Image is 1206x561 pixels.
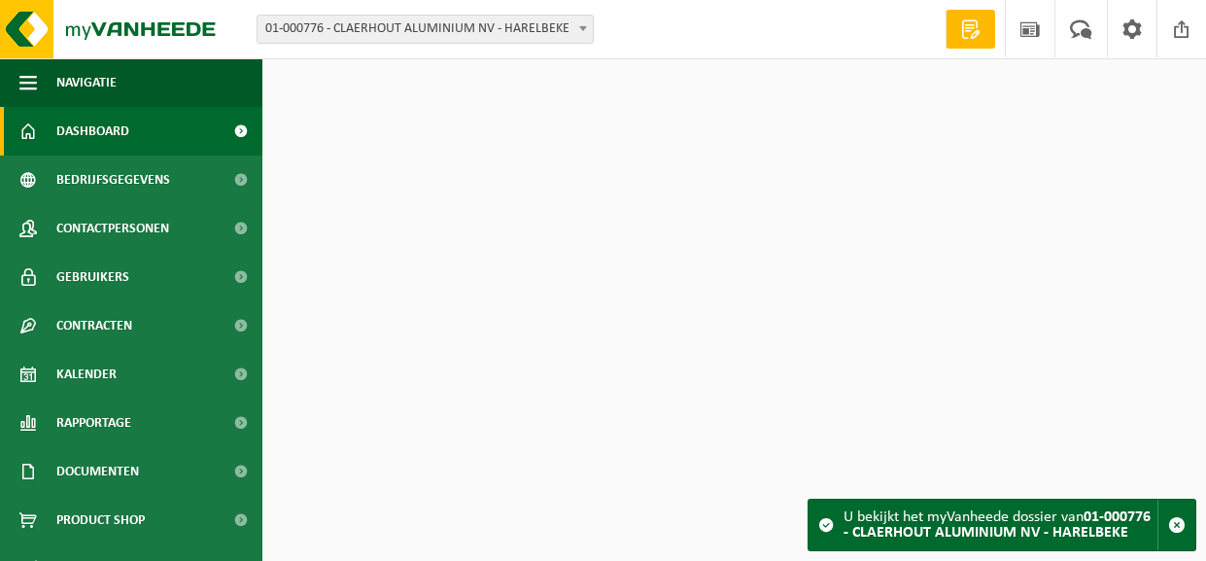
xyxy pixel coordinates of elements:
[56,107,129,156] span: Dashboard
[56,156,170,204] span: Bedrijfsgegevens
[258,16,593,43] span: 01-000776 - CLAERHOUT ALUMINIUM NV - HARELBEKE
[56,350,117,399] span: Kalender
[844,509,1151,541] strong: 01-000776 - CLAERHOUT ALUMINIUM NV - HARELBEKE
[844,500,1157,550] div: U bekijkt het myVanheede dossier van
[56,301,132,350] span: Contracten
[56,496,145,544] span: Product Shop
[56,58,117,107] span: Navigatie
[56,204,169,253] span: Contactpersonen
[56,253,129,301] span: Gebruikers
[56,399,131,447] span: Rapportage
[56,447,139,496] span: Documenten
[257,15,594,44] span: 01-000776 - CLAERHOUT ALUMINIUM NV - HARELBEKE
